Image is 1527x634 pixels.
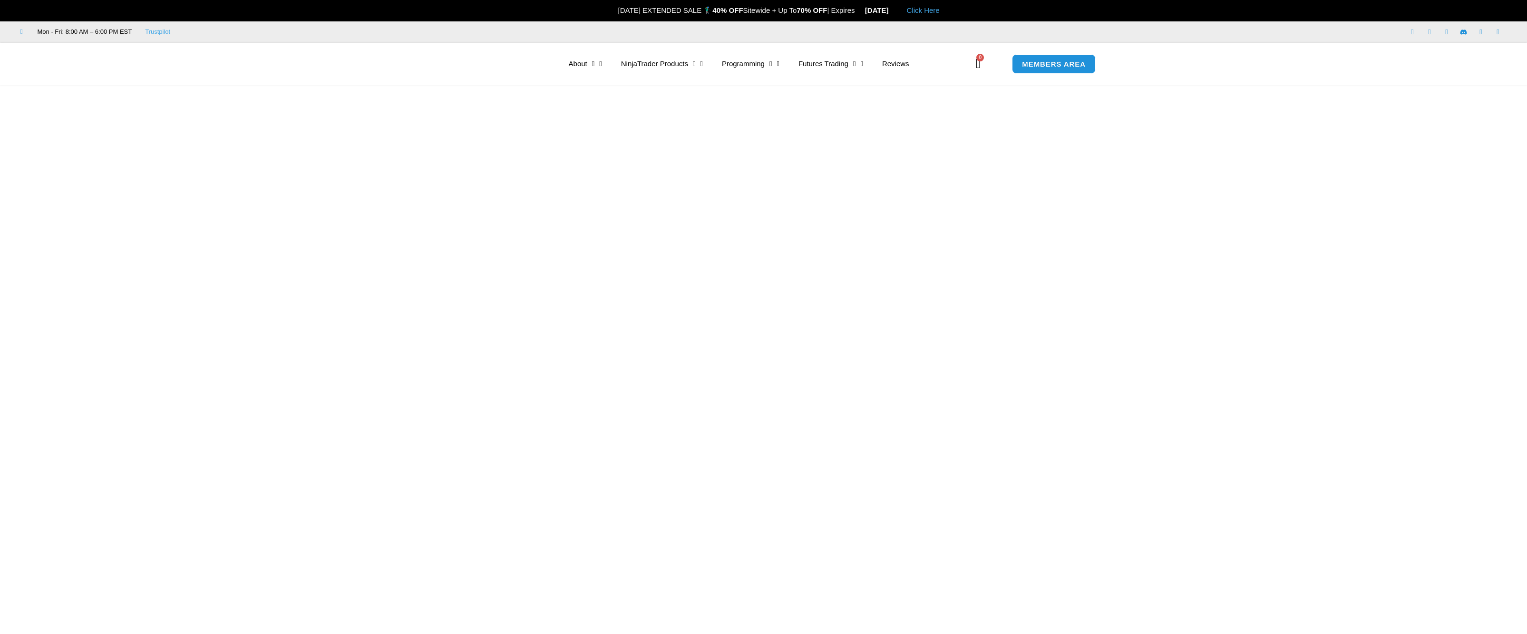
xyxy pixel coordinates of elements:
[889,7,896,14] img: 🏭
[873,53,919,75] a: Reviews
[865,6,897,14] strong: [DATE]
[423,47,525,81] img: LogoAI | Affordable Indicators – NinjaTrader
[559,53,973,75] nav: Menu
[612,53,712,75] a: NinjaTrader Products
[789,53,873,75] a: Futures Trading
[145,26,170,38] a: Trustpilot
[856,7,863,14] img: ⌛
[35,26,132,38] span: Mon - Fri: 8:00 AM – 6:00 PM EST
[962,50,995,78] a: 0
[559,53,612,75] a: About
[976,54,984,61] span: 0
[712,53,789,75] a: Programming
[906,6,939,14] a: Click Here
[797,6,827,14] strong: 70% OFF
[712,6,743,14] strong: 40% OFF
[608,6,865,14] span: [DATE] EXTENDED SALE 🏌️‍♂️ Sitewide + Up To | Expires
[1012,54,1096,74] a: MEMBERS AREA
[611,7,618,14] img: 🎉
[1022,60,1086,68] span: MEMBERS AREA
